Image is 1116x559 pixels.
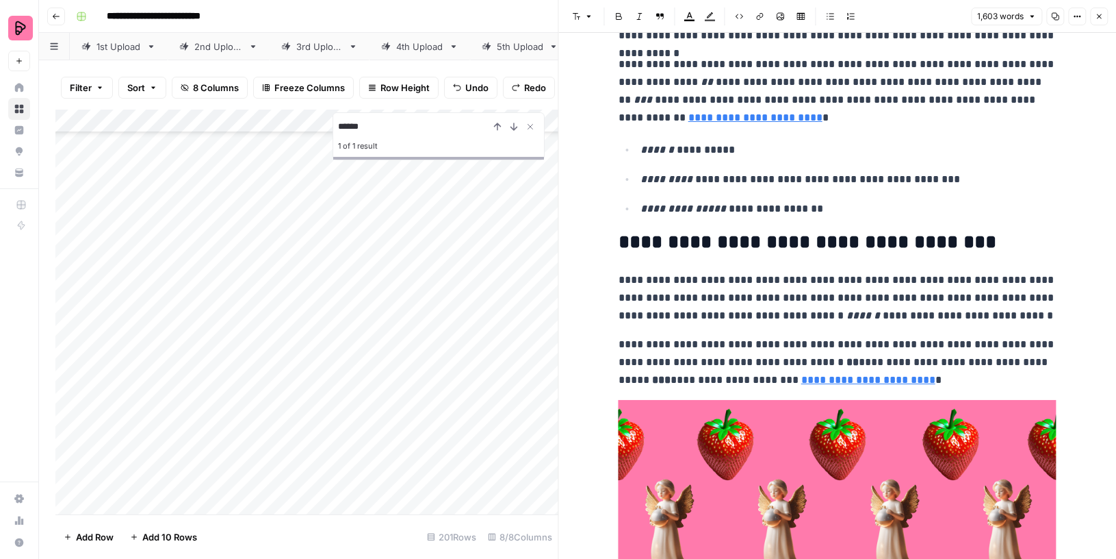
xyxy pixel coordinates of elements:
[8,140,30,162] a: Opportunities
[522,119,538,135] button: Close Search
[524,81,546,95] span: Redo
[8,532,30,554] button: Help + Support
[8,488,30,510] a: Settings
[122,526,205,548] button: Add 10 Rows
[96,40,141,53] div: 1st Upload
[274,81,345,95] span: Freeze Columns
[506,119,522,135] button: Next Result
[172,77,248,99] button: 8 Columns
[497,40,543,53] div: 5th Upload
[253,77,354,99] button: Freeze Columns
[168,33,270,60] a: 2nd Upload
[270,33,369,60] a: 3rd Upload
[194,40,243,53] div: 2nd Upload
[359,77,439,99] button: Row Height
[296,40,343,53] div: 3rd Upload
[193,81,239,95] span: 8 Columns
[55,526,122,548] button: Add Row
[76,530,114,544] span: Add Row
[8,119,30,141] a: Insights
[8,11,30,45] button: Workspace: Preply
[61,77,113,99] button: Filter
[465,81,489,95] span: Undo
[503,77,555,99] button: Redo
[369,33,470,60] a: 4th Upload
[127,81,145,95] span: Sort
[977,10,1024,23] span: 1,603 words
[118,77,166,99] button: Sort
[8,77,30,99] a: Home
[8,98,30,120] a: Browse
[380,81,430,95] span: Row Height
[70,81,92,95] span: Filter
[8,162,30,184] a: Your Data
[142,530,197,544] span: Add 10 Rows
[8,510,30,532] a: Usage
[489,119,506,135] button: Previous Result
[971,8,1042,25] button: 1,603 words
[482,526,558,548] div: 8/8 Columns
[470,33,570,60] a: 5th Upload
[396,40,443,53] div: 4th Upload
[8,16,33,40] img: Preply Logo
[339,138,538,154] div: 1 of 1 result
[70,33,168,60] a: 1st Upload
[421,526,482,548] div: 201 Rows
[444,77,497,99] button: Undo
